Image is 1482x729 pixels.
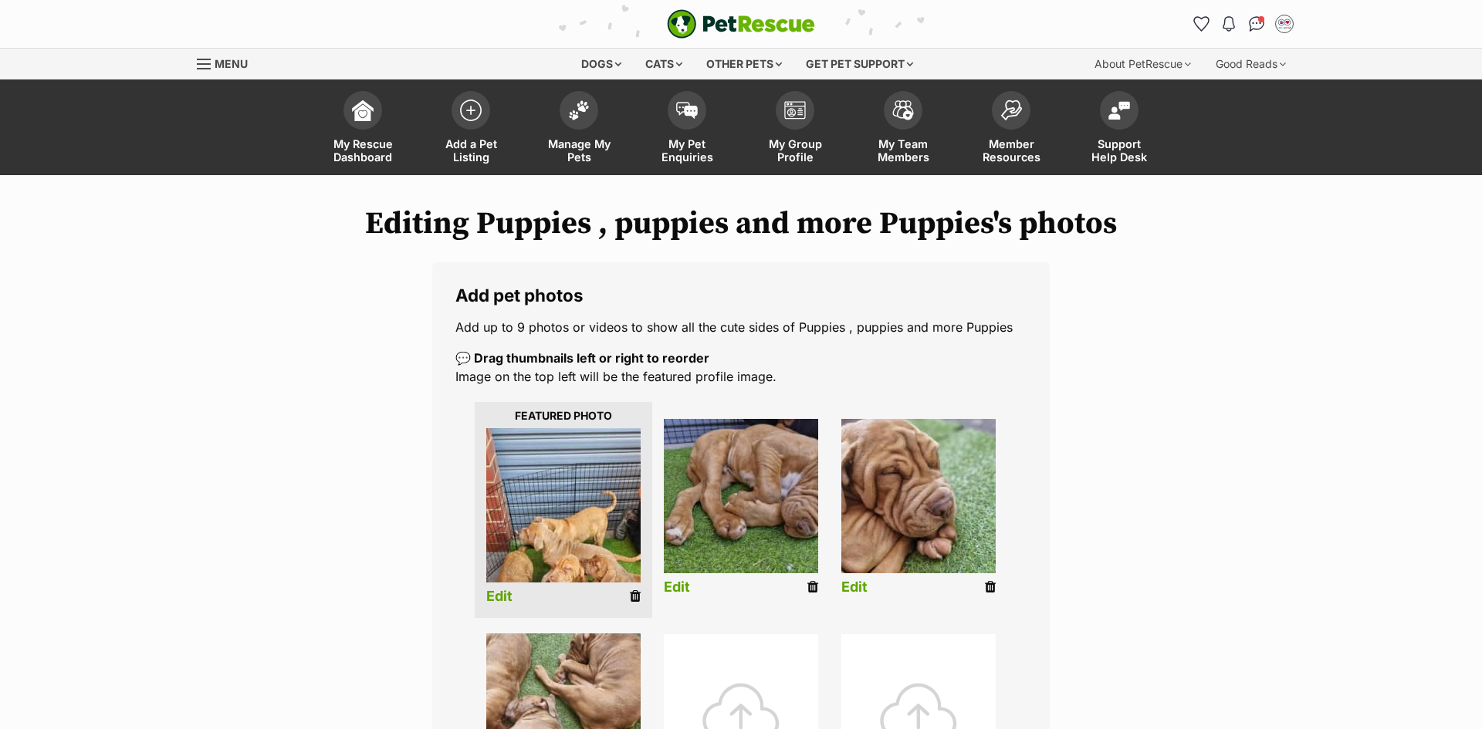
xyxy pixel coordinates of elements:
[676,102,698,119] img: pet-enquiries-icon-7e3ad2cf08bfb03b45e93fb7055b45f3efa6380592205ae92323e6603595dc1f.svg
[197,49,259,76] a: Menu
[1065,83,1173,175] a: Support Help Desk
[1216,12,1241,36] button: Notifications
[1223,16,1235,32] img: notifications-46538b983faf8c2785f20acdc204bb7945ddae34d4c08c2a6579f10ce5e182be.svg
[634,49,693,79] div: Cats
[455,349,1027,386] p: Image on the top left will be the featured profile image.
[328,137,398,164] span: My Rescue Dashboard
[849,83,957,175] a: My Team Members
[455,285,1027,305] legend: Add pet photos
[841,419,996,573] img: g3kayyktjsyu26kklttj.jpg
[664,579,690,596] a: Edit
[1244,12,1269,36] a: Conversations
[486,589,513,605] a: Edit
[486,428,641,582] img: tbymu4tlbjx0pap5byjj.jpg
[664,419,818,573] img: vkrfj8rxqmjhpj1ii8oa.jpg
[667,9,815,39] a: PetRescue
[957,83,1065,175] a: Member Resources
[1205,49,1297,79] div: Good Reads
[633,83,741,175] a: My Pet Enquiries
[784,101,806,120] img: group-profile-icon-3fa3cf56718a62981997c0bc7e787c4b2cf8bcc04b72c1350f741eb67cf2f40e.svg
[455,350,709,366] b: 💬 Drag thumbnails left or right to reorder
[976,137,1046,164] span: Member Resources
[309,83,417,175] a: My Rescue Dashboard
[1084,137,1154,164] span: Support Help Desk
[652,137,722,164] span: My Pet Enquiries
[525,83,633,175] a: Manage My Pets
[417,83,525,175] a: Add a Pet Listing
[760,137,830,164] span: My Group Profile
[1108,101,1130,120] img: help-desk-icon-fdf02630f3aa405de69fd3d07c3f3aa587a6932b1a1747fa1d2bba05be0121f9.svg
[1084,49,1202,79] div: About PetRescue
[568,100,590,120] img: manage-my-pets-icon-02211641906a0b7f246fdf0571729dbe1e7629f14944591b6c1af311fb30b64b.svg
[868,137,938,164] span: My Team Members
[1189,12,1213,36] a: Favourites
[1249,16,1265,32] img: chat-41dd97257d64d25036548639549fe6c8038ab92f7586957e7f3b1b290dea8141.svg
[1277,16,1292,32] img: Jennifer profile pic
[197,206,1285,241] h1: Editing Puppies , puppies and more Puppies's photos
[695,49,793,79] div: Other pets
[841,579,868,596] a: Edit
[1272,12,1297,36] button: My account
[1000,100,1022,120] img: member-resources-icon-8e73f808a243e03378d46382f2149f9095a855e16c252ad45f914b54edf8863c.svg
[741,83,849,175] a: My Group Profile
[544,137,614,164] span: Manage My Pets
[460,100,482,121] img: add-pet-listing-icon-0afa8454b4691262ce3f59096e99ab1cd57d4a30225e0717b998d2c9b9846f56.svg
[570,49,632,79] div: Dogs
[892,100,914,120] img: team-members-icon-5396bd8760b3fe7c0b43da4ab00e1e3bb1a5d9ba89233759b79545d2d3fc5d0d.svg
[436,137,506,164] span: Add a Pet Listing
[455,318,1027,336] p: Add up to 9 photos or videos to show all the cute sides of Puppies , puppies and more Puppies
[667,9,815,39] img: logo-e224e6f780fb5917bec1dbf3a21bbac754714ae5b6737aabdf751b685950b380.svg
[795,49,924,79] div: Get pet support
[1189,12,1297,36] ul: Account quick links
[215,57,248,70] span: Menu
[352,100,374,121] img: dashboard-icon-eb2f2d2d3e046f16d808141f083e7271f6b2e854fb5c12c21221c1fb7104beca.svg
